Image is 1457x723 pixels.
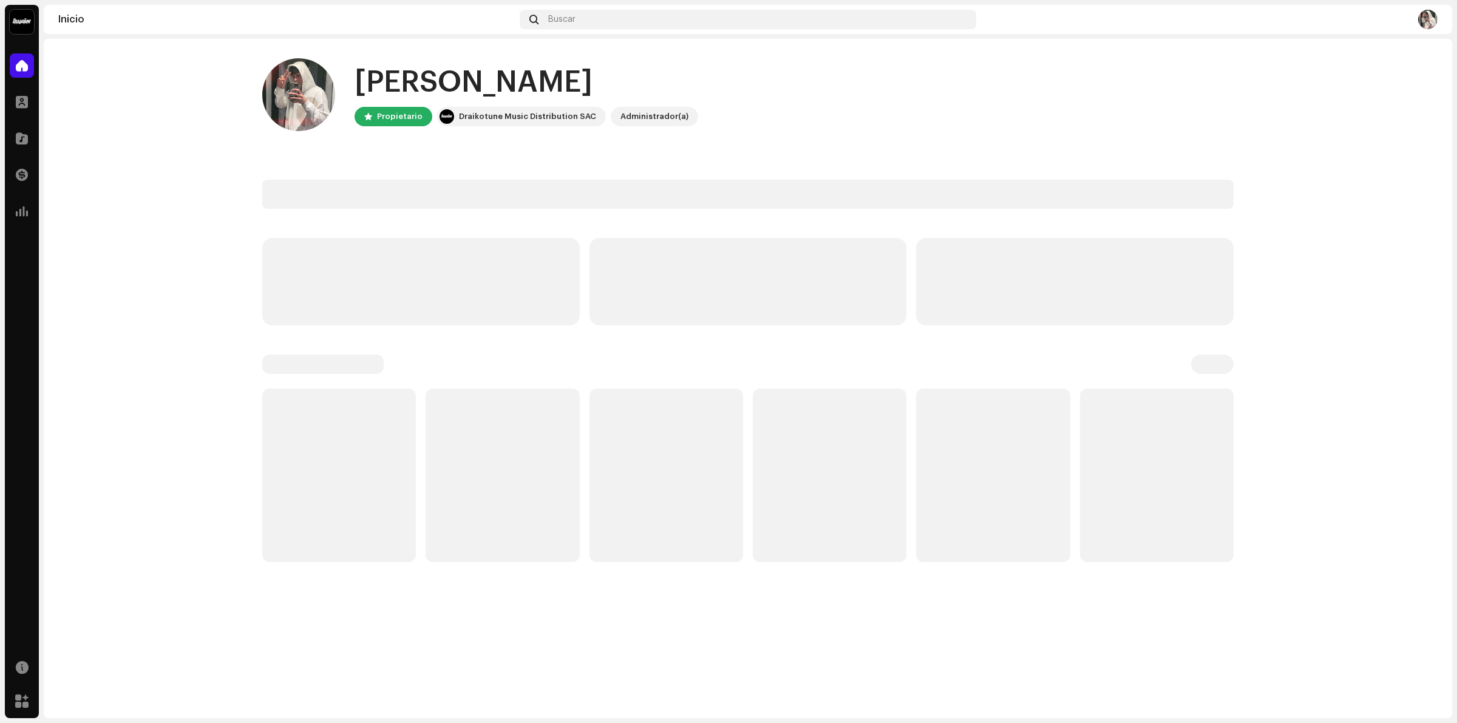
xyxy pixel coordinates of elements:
[548,15,576,24] span: Buscar
[262,58,335,131] img: 6d691742-94c2-418a-a6e6-df06c212a6d5
[440,109,454,124] img: 10370c6a-d0e2-4592-b8a2-38f444b0ca44
[377,109,423,124] div: Propietario
[459,109,596,124] div: Draikotune Music Distribution SAC
[1418,10,1438,29] img: 6d691742-94c2-418a-a6e6-df06c212a6d5
[620,109,688,124] div: Administrador(a)
[58,15,515,24] div: Inicio
[10,10,34,34] img: 10370c6a-d0e2-4592-b8a2-38f444b0ca44
[355,63,698,102] div: [PERSON_NAME]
